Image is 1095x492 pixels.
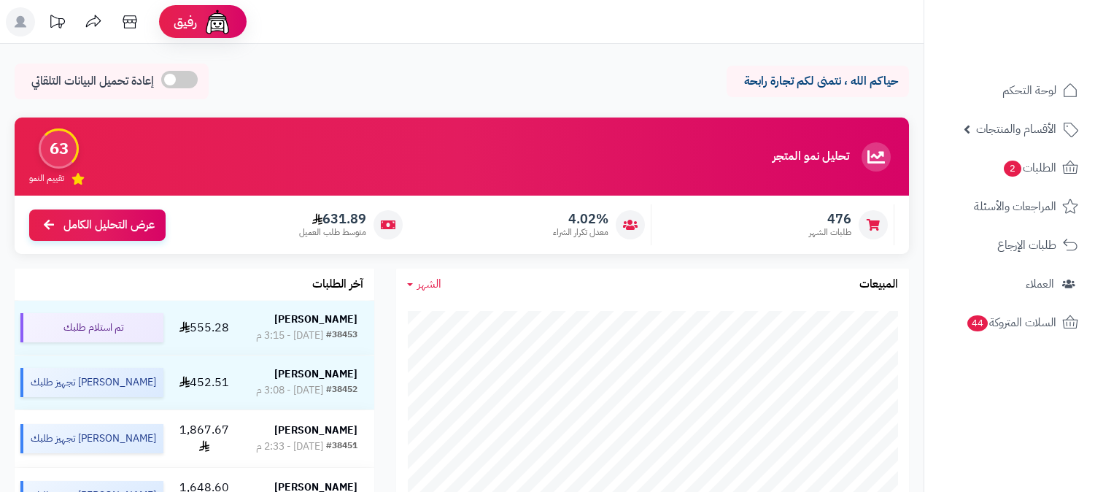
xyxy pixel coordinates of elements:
[256,328,323,343] div: [DATE] - 3:15 م
[274,366,357,382] strong: [PERSON_NAME]
[933,189,1086,224] a: المراجعات والأسئلة
[203,7,232,36] img: ai-face.png
[966,312,1056,333] span: السلات المتروكة
[976,119,1056,139] span: الأقسام والمنتجات
[933,150,1086,185] a: الطلبات2
[326,383,357,398] div: #38452
[39,7,75,40] a: تحديثات المنصة
[553,226,608,239] span: معدل تكرار الشراء
[29,210,166,241] a: عرض التحليل الكامل
[169,301,239,355] td: 555.28
[169,355,239,410] td: 452.51
[274,423,357,438] strong: [PERSON_NAME]
[20,424,163,453] div: [PERSON_NAME] تجهيز طلبك
[1004,161,1021,177] span: 2
[974,196,1056,217] span: المراجعات والأسئلة
[326,328,357,343] div: #38453
[299,226,366,239] span: متوسط طلب العميل
[31,73,154,90] span: إعادة تحميل البيانات التلقائي
[312,278,363,291] h3: آخر الطلبات
[933,73,1086,108] a: لوحة التحكم
[274,312,357,327] strong: [PERSON_NAME]
[996,39,1081,70] img: logo-2.png
[256,439,323,454] div: [DATE] - 2:33 م
[20,368,163,397] div: [PERSON_NAME] تجهيز طلبك
[63,217,155,234] span: عرض التحليل الكامل
[553,211,608,227] span: 4.02%
[1002,158,1056,178] span: الطلبات
[20,313,163,342] div: تم استلام طلبك
[933,305,1086,340] a: السلات المتروكة44
[174,13,197,31] span: رفيق
[809,226,851,239] span: طلبات الشهر
[1002,80,1056,101] span: لوحة التحكم
[997,235,1056,255] span: طلبات الإرجاع
[417,275,441,293] span: الشهر
[1026,274,1054,294] span: العملاء
[967,315,988,331] span: 44
[326,439,357,454] div: #38451
[933,228,1086,263] a: طلبات الإرجاع
[738,73,898,90] p: حياكم الله ، نتمنى لكم تجارة رابحة
[29,172,64,185] span: تقييم النمو
[773,150,849,164] h3: تحليل نمو المتجر
[407,276,441,293] a: الشهر
[933,266,1086,301] a: العملاء
[256,383,323,398] div: [DATE] - 3:08 م
[809,211,851,227] span: 476
[859,278,898,291] h3: المبيعات
[169,410,239,467] td: 1,867.67
[299,211,366,227] span: 631.89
